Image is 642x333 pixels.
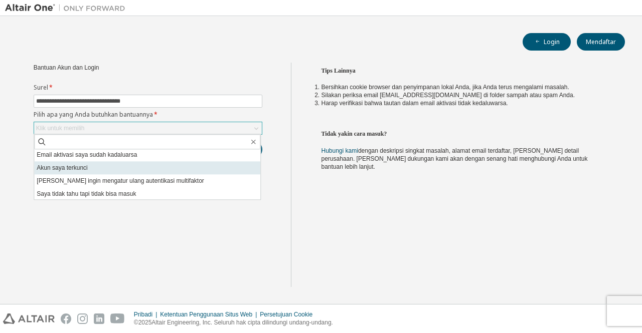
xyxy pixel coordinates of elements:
[322,67,356,74] font: Tips Lainnya
[544,38,560,46] font: Login
[322,147,358,154] a: Hubungi kami
[138,319,152,326] font: 2025
[260,311,312,318] font: Persetujuan Cookie
[134,311,152,318] font: Pribadi
[523,33,571,51] button: Login
[586,38,616,46] font: Mendaftar
[151,319,333,326] font: Altair Engineering, Inc. Seluruh hak cipta dilindungi undang-undang.
[34,110,153,119] font: Pilih apa yang Anda butuhkan bantuannya
[577,33,625,51] button: Mendaftar
[94,313,104,324] img: linkedin.svg
[134,319,138,326] font: ©
[61,313,71,324] img: facebook.svg
[322,130,387,137] font: Tidak yakin cara masuk?
[34,83,48,92] font: Surel
[36,125,85,132] font: Klik untuk memilih
[5,3,130,13] img: Altair Satu
[160,311,252,318] font: Ketentuan Penggunaan Situs Web
[322,100,508,107] font: Harap verifikasi bahwa tautan dalam email aktivasi tidak kedaluwarsa.
[110,313,125,324] img: youtube.svg
[37,151,137,158] font: Email aktivasi saya sudah kadaluarsa
[322,84,569,91] font: Bersihkan cookie browser dan penyimpanan lokal Anda, jika Anda terus mengalami masalah.
[3,313,55,324] img: altair_logo.svg
[77,313,88,324] img: instagram.svg
[322,147,588,170] font: dengan deskripsi singkat masalah, alamat email terdaftar, [PERSON_NAME] detail perusahaan. [PERSO...
[34,64,99,71] font: Bantuan Akun dan Login
[34,122,262,134] div: Klik untuk memilih
[322,92,575,99] font: Silakan periksa email [EMAIL_ADDRESS][DOMAIN_NAME] di folder sampah atau spam Anda.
